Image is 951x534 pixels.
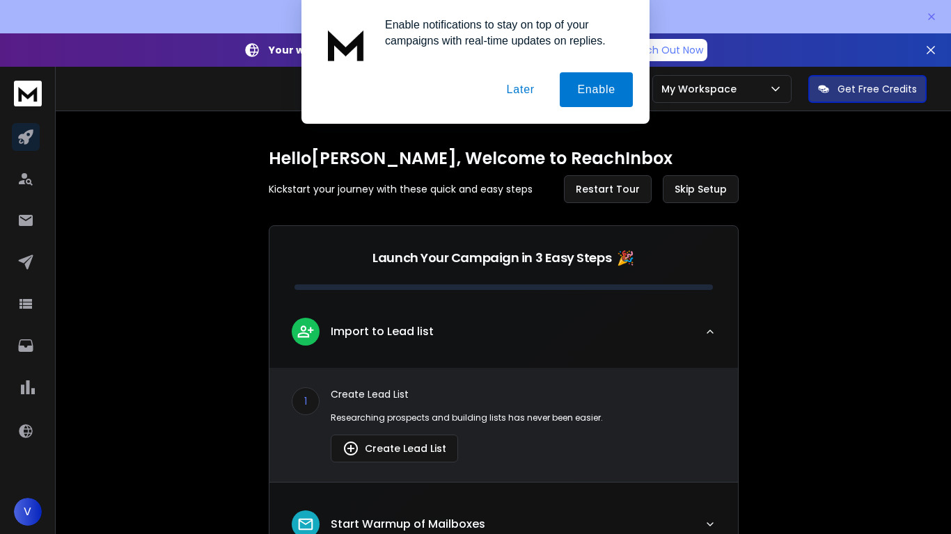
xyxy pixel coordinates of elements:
[617,248,634,268] span: 🎉
[331,387,716,401] p: Create Lead List
[297,323,315,340] img: lead
[564,175,652,203] button: Restart Tour
[331,516,485,533] p: Start Warmup of Mailboxes
[318,17,374,72] img: notification icon
[372,248,611,268] p: Launch Your Campaign in 3 Easy Steps
[331,435,458,462] button: Create Lead List
[297,515,315,533] img: lead
[560,72,633,107] button: Enable
[292,387,320,415] div: 1
[343,440,359,457] img: lead
[269,307,738,368] button: leadImport to Lead list
[14,498,42,526] button: V
[489,72,551,107] button: Later
[663,175,739,203] button: Skip Setup
[675,182,727,196] span: Skip Setup
[269,147,739,170] h1: Hello [PERSON_NAME] , Welcome to ReachInbox
[269,368,738,482] div: leadImport to Lead list
[374,17,633,49] div: Enable notifications to stay on top of your campaigns with real-time updates on replies.
[331,323,434,340] p: Import to Lead list
[269,182,533,196] p: Kickstart your journey with these quick and easy steps
[331,412,716,423] p: Researching prospects and building lists has never been easier.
